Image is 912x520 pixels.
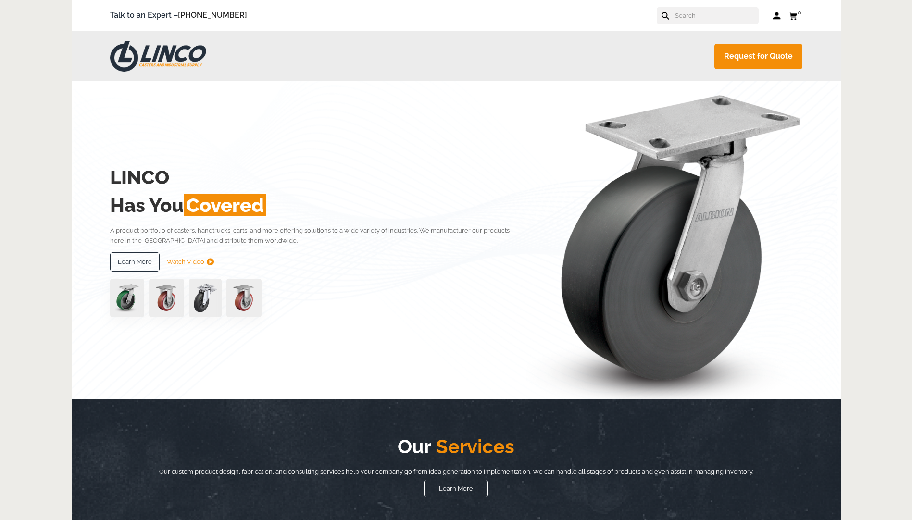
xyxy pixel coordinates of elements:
[110,191,524,219] h2: Has You
[189,279,222,317] img: lvwpp200rst849959jpg-30522-removebg-preview-1.png
[149,467,764,477] p: Our custom product design, fabrication, and consulting services help your company go from idea ge...
[110,163,524,191] h2: LINCO
[110,41,206,72] img: LINCO CASTERS & INDUSTRIAL SUPPLY
[149,279,184,317] img: capture-59611-removebg-preview-1.png
[110,252,160,272] a: Learn More
[773,11,781,21] a: Log in
[149,433,764,460] h2: Our
[226,279,262,317] img: capture-59611-removebg-preview-1.png
[110,9,247,22] span: Talk to an Expert –
[110,279,144,317] img: pn3orx8a-94725-1-1-.png
[431,435,514,458] span: Services
[714,44,802,69] a: Request for Quote
[178,11,247,20] a: [PHONE_NUMBER]
[788,10,802,22] a: 0
[674,7,759,24] input: Search
[207,258,214,265] img: subtract.png
[424,480,488,497] a: Learn More
[184,194,266,216] span: Covered
[526,81,802,399] img: linco_caster
[167,252,214,272] a: Watch Video
[798,9,801,16] span: 0
[110,225,524,246] p: A product portfolio of casters, handtrucks, carts, and more offering solutions to a wide variety ...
